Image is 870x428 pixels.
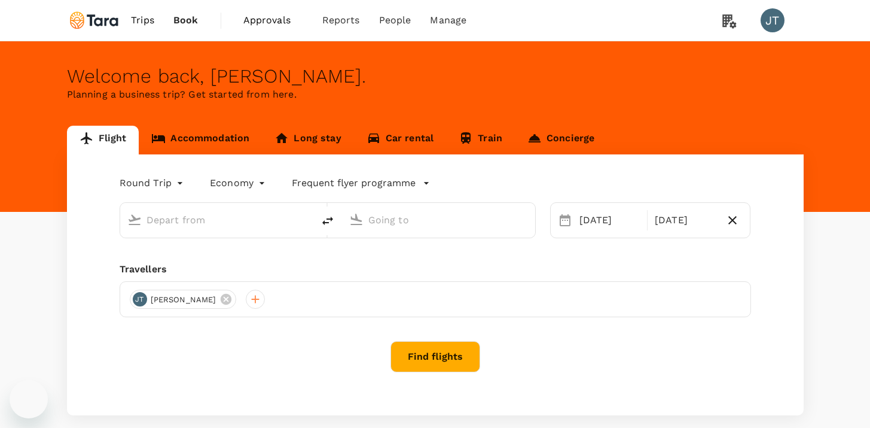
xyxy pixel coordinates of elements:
[243,13,303,28] span: Approvals
[173,13,199,28] span: Book
[575,208,645,232] div: [DATE]
[527,218,529,221] button: Open
[446,126,515,154] a: Train
[131,13,154,28] span: Trips
[144,294,224,306] span: [PERSON_NAME]
[146,211,288,229] input: Depart from
[130,290,237,309] div: JT[PERSON_NAME]
[139,126,262,154] a: Accommodation
[313,207,342,235] button: delete
[67,87,804,102] p: Planning a business trip? Get started from here.
[210,174,268,193] div: Economy
[354,126,447,154] a: Car rental
[430,13,466,28] span: Manage
[67,126,139,154] a: Flight
[120,262,751,277] div: Travellers
[368,211,510,229] input: Going to
[292,176,416,190] p: Frequent flyer programme
[10,380,48,418] iframe: Button to launch messaging window
[133,292,147,306] div: JT
[67,65,804,87] div: Welcome back , [PERSON_NAME] .
[650,208,720,232] div: [DATE]
[322,13,360,28] span: Reports
[390,341,480,372] button: Find flights
[379,13,411,28] span: People
[120,174,187,193] div: Round Trip
[761,8,784,32] div: JT
[67,7,122,34] img: Tara Climate Ltd
[515,126,607,154] a: Concierge
[292,176,430,190] button: Frequent flyer programme
[305,218,307,221] button: Open
[262,126,353,154] a: Long stay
